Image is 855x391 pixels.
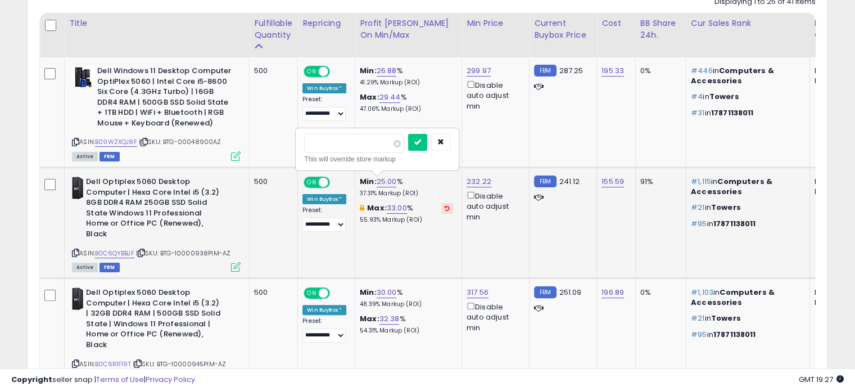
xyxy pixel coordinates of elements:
[69,17,245,29] div: Title
[534,176,556,187] small: FBM
[691,65,713,76] span: #446
[601,176,624,187] a: 155.59
[691,17,805,29] div: Cur Sales Rank
[691,287,801,308] p: in
[691,287,713,298] span: #1,103
[302,96,346,121] div: Preset:
[360,177,453,197] div: %
[387,203,407,214] a: 33.00
[711,202,741,213] span: Towers
[302,317,346,343] div: Preset:
[254,17,293,41] div: Fulfillable Quantity
[691,219,801,229] p: in
[254,287,289,298] div: 500
[360,287,453,308] div: %
[302,17,350,29] div: Repricing
[640,177,677,187] div: 91%
[601,287,624,298] a: 196.89
[467,176,491,187] a: 232.22
[96,374,144,385] a: Terms of Use
[11,375,195,385] div: seller snap | |
[72,177,83,199] img: 41SE19agQvL._SL40_.jpg
[328,178,346,187] span: OFF
[72,152,98,161] span: All listings currently available for purchase on Amazon
[86,287,223,353] b: Dell Optiplex 5060 Desktop Computer | Hexa Core Intel i5 (3.2) | 32GB DDR4 RAM | 500GB SSD Solid ...
[302,194,346,204] div: Win BuyBox *
[691,330,801,340] p: in
[467,287,488,298] a: 317.56
[72,66,241,160] div: ASIN:
[305,67,319,77] span: ON
[360,92,379,102] b: Max:
[713,329,756,340] span: 17871138011
[711,313,741,323] span: Towers
[377,176,397,187] a: 25.00
[136,249,230,258] span: | SKU: BTG-10000938PIM-AZ
[99,263,120,272] span: FBM
[691,176,772,197] span: Computers & Accessories
[328,289,346,298] span: OFF
[379,313,400,325] a: 32.38
[815,187,852,197] div: FBM: 2
[691,176,711,187] span: #1,115
[534,286,556,298] small: FBM
[72,287,83,310] img: 41SE19agQvL._SL40_.jpg
[97,66,234,131] b: Dell Windows 11 Desktop Computer OptiPlex 5060 | Intel Core i5-8600 Six Core (4.3GHz Turbo) | 16G...
[691,91,703,102] span: #4
[360,17,457,41] div: Profit [PERSON_NAME] on Min/Max
[367,203,387,213] b: Max:
[691,218,707,229] span: #95
[467,17,524,29] div: Min Price
[360,300,453,308] p: 48.39% Markup (ROI)
[305,178,319,187] span: ON
[601,65,624,77] a: 195.33
[691,177,801,197] p: in
[815,76,852,86] div: FBM: 1
[360,287,377,298] b: Min:
[254,177,289,187] div: 500
[691,65,774,86] span: Computers & Accessories
[360,176,377,187] b: Min:
[360,313,379,324] b: Max:
[305,289,319,298] span: ON
[534,65,556,77] small: FBM
[379,92,401,103] a: 29.44
[360,65,377,76] b: Min:
[355,13,462,57] th: The percentage added to the cost of goods (COGS) that forms the calculator for Min & Max prices.
[691,203,801,213] p: in
[691,287,775,308] span: Computers & Accessories
[99,152,120,161] span: FBM
[302,83,346,93] div: Win BuyBox *
[377,65,397,77] a: 26.88
[360,314,453,335] div: %
[601,17,631,29] div: Cost
[302,206,346,232] div: Preset:
[360,216,453,224] p: 55.93% Markup (ROI)
[713,218,756,229] span: 17871138011
[534,17,592,41] div: Current Buybox Price
[691,92,801,102] p: in
[302,305,346,315] div: Win BuyBox *
[640,287,677,298] div: 0%
[691,107,704,118] span: #31
[467,79,521,111] div: Disable auto adjust min
[559,176,580,187] span: 241.12
[304,154,450,165] div: This will override store markup
[377,287,397,298] a: 30.00
[360,327,453,335] p: 54.31% Markup (ROI)
[640,66,677,76] div: 0%
[691,313,704,323] span: #21
[360,190,453,197] p: 37.31% Markup (ROI)
[95,137,137,147] a: B09WZXQJ8F
[254,66,289,76] div: 500
[360,203,453,224] div: %
[467,65,491,77] a: 299.97
[72,263,98,272] span: All listings currently available for purchase on Amazon
[86,177,223,242] b: Dell Optiplex 5060 Desktop Computer | Hexa Core Intel i5 (3.2) 8GB DDR4 RAM 250GB SSD Solid State...
[815,287,852,298] div: FBA: 1
[360,92,453,113] div: %
[559,65,583,76] span: 287.25
[72,177,241,271] div: ASIN:
[815,66,852,76] div: FBA: 0
[815,177,852,187] div: FBA: 0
